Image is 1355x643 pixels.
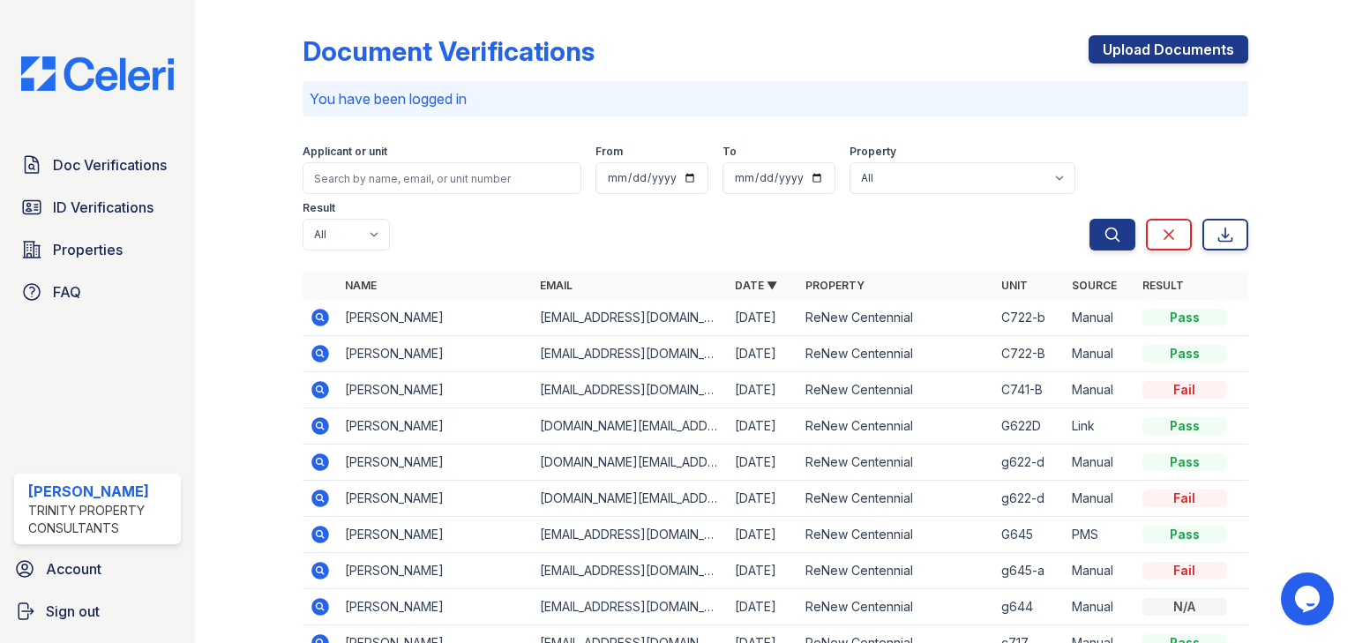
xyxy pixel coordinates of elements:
div: Pass [1142,345,1227,363]
td: ReNew Centennial [798,553,993,589]
td: [PERSON_NAME] [338,445,533,481]
td: [DATE] [728,408,798,445]
a: Email [540,279,573,292]
td: [DATE] [728,336,798,372]
div: Pass [1142,309,1227,326]
a: Name [345,279,377,292]
td: [EMAIL_ADDRESS][DOMAIN_NAME] [533,372,728,408]
td: [PERSON_NAME] [338,372,533,408]
a: Unit [1001,279,1028,292]
span: Doc Verifications [53,154,167,176]
td: C741-B [994,372,1065,408]
div: Fail [1142,381,1227,399]
td: ReNew Centennial [798,589,993,625]
td: [EMAIL_ADDRESS][DOMAIN_NAME] [533,589,728,625]
div: Document Verifications [303,35,595,67]
div: Pass [1142,453,1227,471]
td: [PERSON_NAME] [338,336,533,372]
td: [EMAIL_ADDRESS][DOMAIN_NAME] [533,553,728,589]
td: g622-d [994,481,1065,517]
a: Result [1142,279,1184,292]
a: Properties [14,232,181,267]
td: [PERSON_NAME] [338,517,533,553]
td: g644 [994,589,1065,625]
td: C722-b [994,300,1065,336]
td: [DATE] [728,589,798,625]
td: Manual [1065,372,1135,408]
span: Sign out [46,601,100,622]
div: [PERSON_NAME] [28,481,174,502]
td: ReNew Centennial [798,517,993,553]
td: [EMAIL_ADDRESS][DOMAIN_NAME] [533,517,728,553]
td: g622-d [994,445,1065,481]
iframe: chat widget [1281,572,1337,625]
label: Applicant or unit [303,145,387,159]
td: [DATE] [728,300,798,336]
td: [PERSON_NAME] [338,300,533,336]
td: [PERSON_NAME] [338,589,533,625]
td: ReNew Centennial [798,336,993,372]
div: N/A [1142,598,1227,616]
td: g645-a [994,553,1065,589]
label: Property [850,145,896,159]
td: [DOMAIN_NAME][EMAIL_ADDRESS][DOMAIN_NAME] [533,408,728,445]
td: C722-B [994,336,1065,372]
td: [DATE] [728,481,798,517]
td: Manual [1065,336,1135,372]
div: Fail [1142,562,1227,579]
td: Manual [1065,589,1135,625]
a: Sign out [7,594,188,629]
td: Manual [1065,553,1135,589]
label: Result [303,201,335,215]
span: ID Verifications [53,197,153,218]
td: [DATE] [728,445,798,481]
a: FAQ [14,274,181,310]
td: G622D [994,408,1065,445]
td: [EMAIL_ADDRESS][DOMAIN_NAME] [533,336,728,372]
td: [DATE] [728,553,798,589]
img: CE_Logo_Blue-a8612792a0a2168367f1c8372b55b34899dd931a85d93a1a3d3e32e68fde9ad4.png [7,56,188,91]
a: Source [1072,279,1117,292]
label: From [595,145,623,159]
a: ID Verifications [14,190,181,225]
label: To [722,145,737,159]
td: Manual [1065,445,1135,481]
td: G645 [994,517,1065,553]
td: ReNew Centennial [798,408,993,445]
input: Search by name, email, or unit number [303,162,581,194]
td: [DOMAIN_NAME][EMAIL_ADDRESS][DOMAIN_NAME] [533,445,728,481]
div: Pass [1142,526,1227,543]
td: PMS [1065,517,1135,553]
div: Pass [1142,417,1227,435]
p: You have been logged in [310,88,1241,109]
div: Trinity Property Consultants [28,502,174,537]
td: ReNew Centennial [798,481,993,517]
td: [PERSON_NAME] [338,481,533,517]
td: Manual [1065,481,1135,517]
a: Upload Documents [1089,35,1248,64]
td: ReNew Centennial [798,372,993,408]
a: Doc Verifications [14,147,181,183]
div: Fail [1142,490,1227,507]
td: Link [1065,408,1135,445]
td: ReNew Centennial [798,445,993,481]
td: [EMAIL_ADDRESS][DOMAIN_NAME] [533,300,728,336]
span: FAQ [53,281,81,303]
span: Properties [53,239,123,260]
td: [PERSON_NAME] [338,408,533,445]
span: Account [46,558,101,579]
td: [DATE] [728,517,798,553]
td: Manual [1065,300,1135,336]
a: Property [805,279,865,292]
td: [PERSON_NAME] [338,553,533,589]
a: Account [7,551,188,587]
td: [DATE] [728,372,798,408]
a: Date ▼ [735,279,777,292]
td: [DOMAIN_NAME][EMAIL_ADDRESS][DOMAIN_NAME] [533,481,728,517]
td: ReNew Centennial [798,300,993,336]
